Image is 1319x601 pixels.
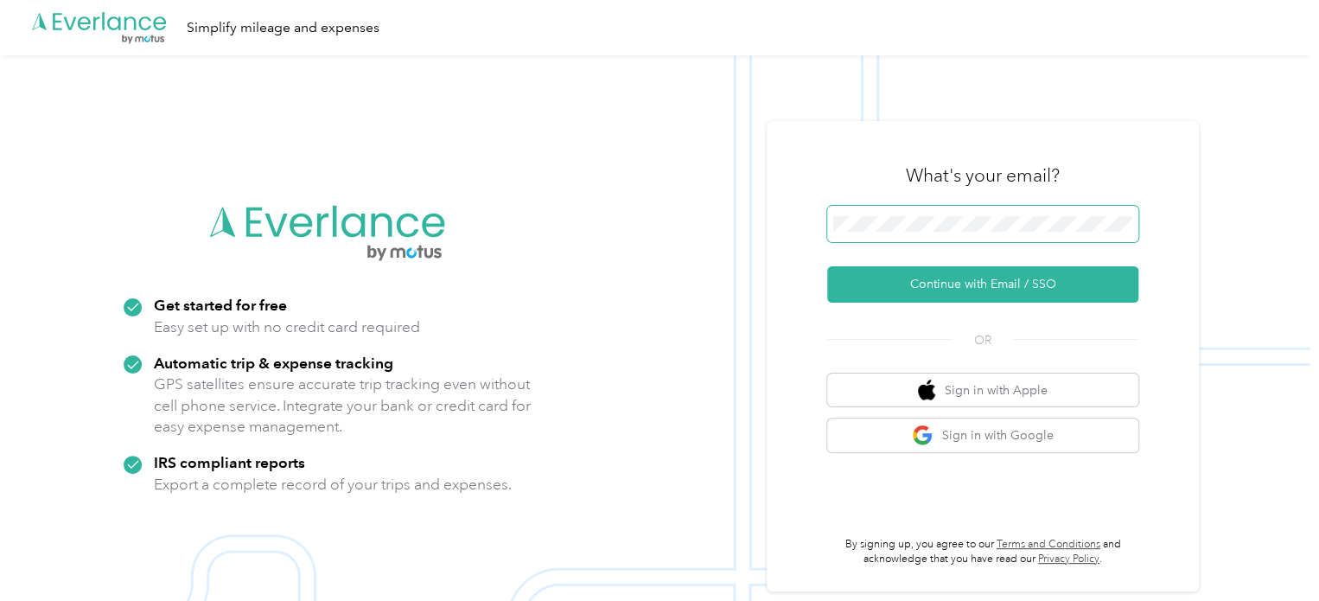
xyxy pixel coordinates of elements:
[154,316,420,338] p: Easy set up with no credit card required
[154,374,532,438] p: GPS satellites ensure accurate trip tracking even without cell phone service. Integrate your bank...
[187,17,379,39] div: Simplify mileage and expenses
[827,374,1138,407] button: apple logoSign in with Apple
[918,380,935,401] img: apple logo
[912,425,933,446] img: google logo
[997,538,1100,551] a: Terms and Conditions
[154,474,512,496] p: Export a complete record of your trips and expenses.
[154,453,305,471] strong: IRS compliant reports
[827,266,1138,303] button: Continue with Email / SSO
[906,163,1060,188] h3: What's your email?
[1038,553,1099,566] a: Privacy Policy
[827,419,1138,452] button: google logoSign in with Google
[953,331,1013,349] span: OR
[827,537,1138,567] p: By signing up, you agree to our and acknowledge that you have read our .
[154,354,393,372] strong: Automatic trip & expense tracking
[154,296,287,314] strong: Get started for free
